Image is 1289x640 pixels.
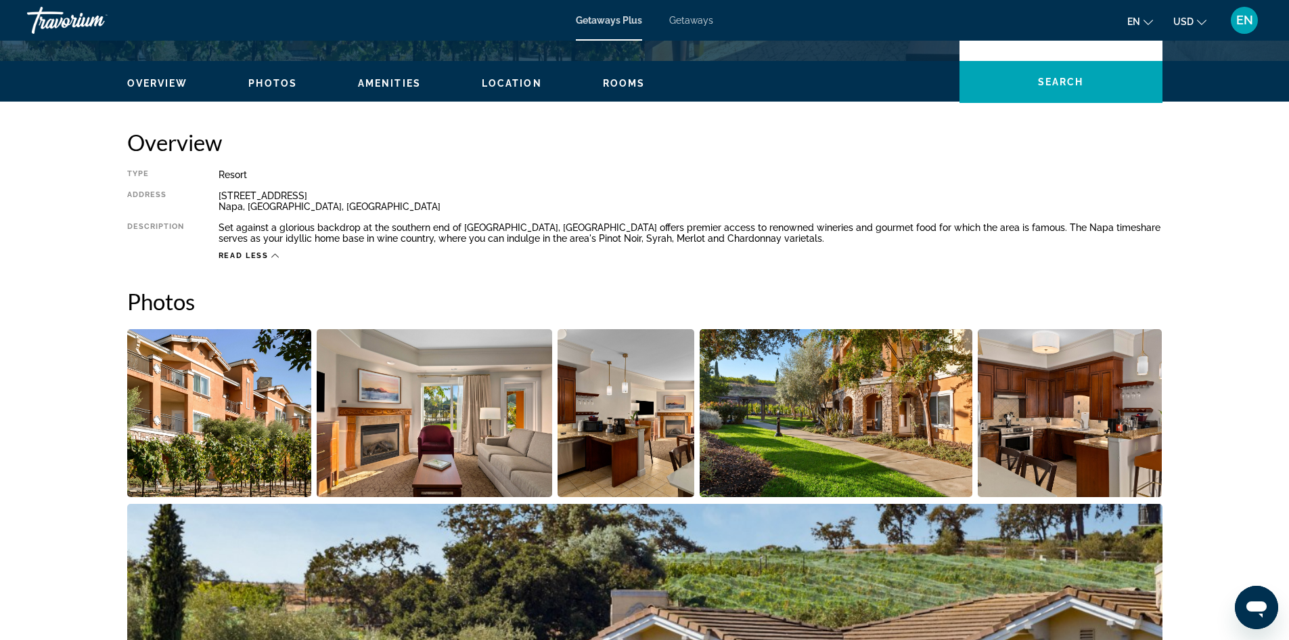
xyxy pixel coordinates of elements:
[219,251,279,261] button: Read less
[558,328,695,498] button: Open full-screen image slider
[127,190,185,212] div: Address
[358,77,421,89] button: Amenities
[219,222,1162,244] div: Set against a glorious backdrop at the southern end of [GEOGRAPHIC_DATA], [GEOGRAPHIC_DATA] offer...
[127,129,1162,156] h2: Overview
[127,169,185,180] div: Type
[127,328,312,498] button: Open full-screen image slider
[248,77,297,89] button: Photos
[219,251,269,260] span: Read less
[317,328,552,498] button: Open full-screen image slider
[248,78,297,89] span: Photos
[700,328,972,498] button: Open full-screen image slider
[482,77,542,89] button: Location
[1038,77,1084,87] span: Search
[127,222,185,244] div: Description
[669,15,713,26] a: Getaways
[482,78,542,89] span: Location
[127,77,188,89] button: Overview
[1127,12,1153,31] button: Change language
[27,3,162,38] a: Travorium
[978,328,1162,498] button: Open full-screen image slider
[603,77,646,89] button: Rooms
[603,78,646,89] span: Rooms
[219,190,1162,212] div: [STREET_ADDRESS] Napa, [GEOGRAPHIC_DATA], [GEOGRAPHIC_DATA]
[1173,16,1194,27] span: USD
[1173,12,1206,31] button: Change currency
[127,288,1162,315] h2: Photos
[127,78,188,89] span: Overview
[358,78,421,89] span: Amenities
[1227,6,1262,35] button: User Menu
[1236,14,1253,27] span: EN
[219,169,1162,180] div: Resort
[1235,586,1278,629] iframe: Button to launch messaging window
[1127,16,1140,27] span: en
[959,61,1162,103] button: Search
[576,15,642,26] a: Getaways Plus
